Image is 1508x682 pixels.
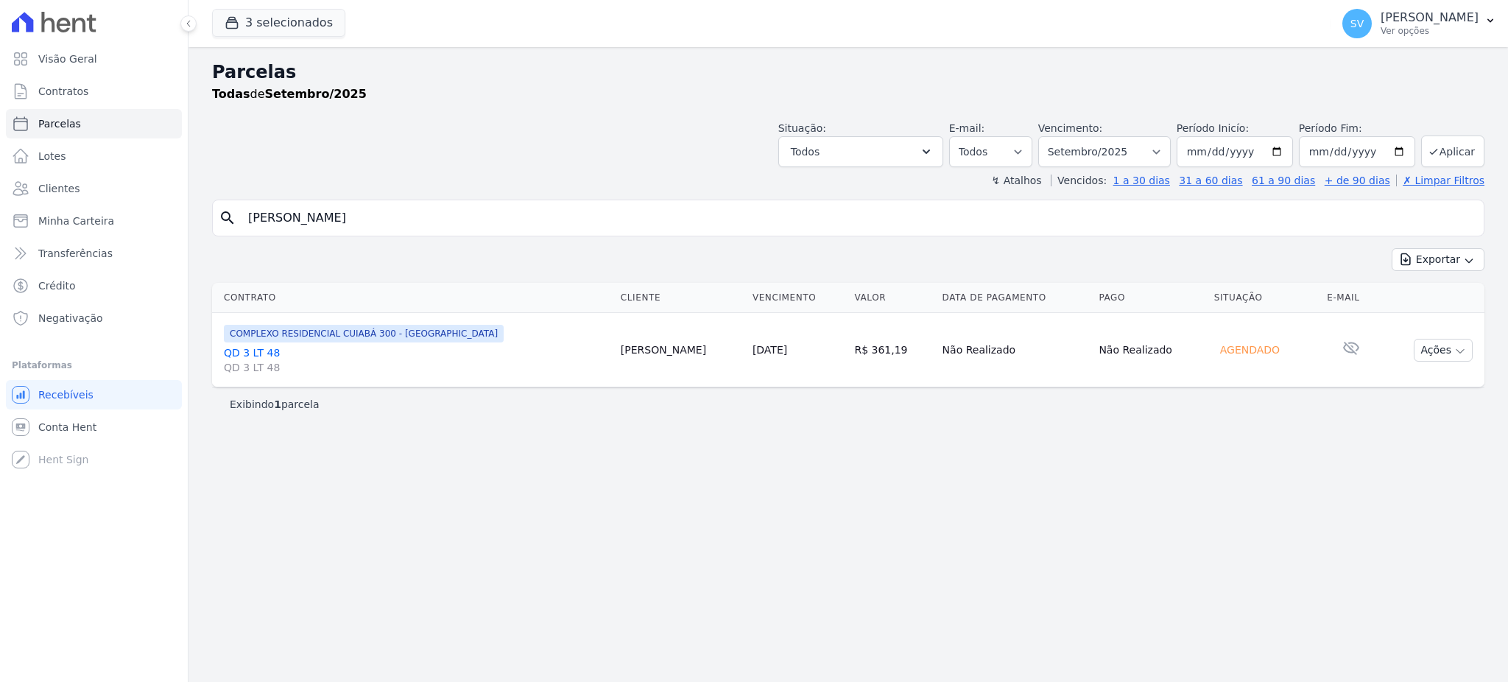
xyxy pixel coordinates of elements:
[6,303,182,333] a: Negativação
[1381,10,1479,25] p: [PERSON_NAME]
[1299,121,1415,136] label: Período Fim:
[1392,248,1484,271] button: Exportar
[6,174,182,203] a: Clientes
[848,313,936,387] td: R$ 361,19
[239,203,1478,233] input: Buscar por nome do lote ou do cliente
[38,420,96,435] span: Conta Hent
[615,283,747,313] th: Cliente
[38,246,113,261] span: Transferências
[6,44,182,74] a: Visão Geral
[1179,175,1242,186] a: 31 a 60 dias
[6,412,182,442] a: Conta Hent
[778,136,943,167] button: Todos
[1038,122,1102,134] label: Vencimento:
[747,283,849,313] th: Vencimento
[937,283,1093,313] th: Data de Pagamento
[778,122,826,134] label: Situação:
[38,278,76,293] span: Crédito
[6,239,182,268] a: Transferências
[38,84,88,99] span: Contratos
[224,325,504,342] span: COMPLEXO RESIDENCIAL CUIABÁ 300 - [GEOGRAPHIC_DATA]
[224,360,609,375] span: QD 3 LT 48
[12,356,176,374] div: Plataformas
[1208,283,1321,313] th: Situação
[38,214,114,228] span: Minha Carteira
[753,344,787,356] a: [DATE]
[949,122,985,134] label: E-mail:
[219,209,236,227] i: search
[1051,175,1107,186] label: Vencidos:
[1214,340,1286,360] div: Agendado
[212,87,250,101] strong: Todas
[6,380,182,409] a: Recebíveis
[6,109,182,138] a: Parcelas
[991,175,1041,186] label: ↯ Atalhos
[274,398,281,410] b: 1
[38,52,97,66] span: Visão Geral
[6,271,182,300] a: Crédito
[38,149,66,164] span: Lotes
[265,87,367,101] strong: Setembro/2025
[38,181,80,196] span: Clientes
[230,397,320,412] p: Exibindo parcela
[212,85,367,103] p: de
[615,313,747,387] td: [PERSON_NAME]
[1325,175,1390,186] a: + de 90 dias
[212,59,1484,85] h2: Parcelas
[848,283,936,313] th: Valor
[1350,18,1364,29] span: SV
[791,143,820,161] span: Todos
[1113,175,1170,186] a: 1 a 30 dias
[1252,175,1315,186] a: 61 a 90 dias
[1093,283,1208,313] th: Pago
[937,313,1093,387] td: Não Realizado
[224,345,609,375] a: QD 3 LT 48QD 3 LT 48
[1381,25,1479,37] p: Ver opções
[1421,136,1484,167] button: Aplicar
[1396,175,1484,186] a: ✗ Limpar Filtros
[1093,313,1208,387] td: Não Realizado
[1177,122,1249,134] label: Período Inicío:
[6,206,182,236] a: Minha Carteira
[1414,339,1473,362] button: Ações
[212,9,345,37] button: 3 selecionados
[38,311,103,326] span: Negativação
[6,77,182,106] a: Contratos
[1321,283,1381,313] th: E-mail
[212,283,615,313] th: Contrato
[38,387,94,402] span: Recebíveis
[6,141,182,171] a: Lotes
[1331,3,1508,44] button: SV [PERSON_NAME] Ver opções
[38,116,81,131] span: Parcelas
